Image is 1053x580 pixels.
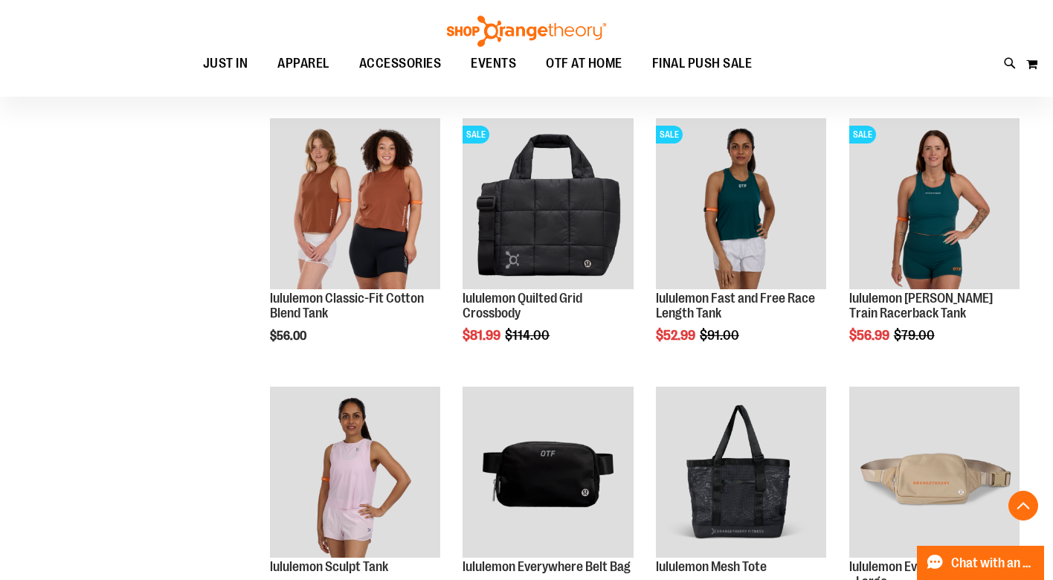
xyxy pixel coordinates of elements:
a: lululemon Sculpt Tank [270,559,388,574]
img: lululemon Classic-Fit Cotton Blend Tank [270,118,440,289]
span: $52.99 [656,328,698,343]
a: lululemon Quilted Grid Crossbody [463,291,582,320]
span: APPAREL [277,47,329,80]
a: lululemon Quilted Grid CrossbodySALE [463,118,633,291]
span: JUST IN [203,47,248,80]
span: SALE [656,126,683,144]
a: Main Image of 1538347 [270,387,440,559]
div: product [455,111,640,381]
a: Product image for lululemon Everywhere Belt Bag Large [849,387,1020,559]
a: lululemon Classic-Fit Cotton Blend Tank [270,118,440,291]
span: $56.00 [270,329,309,343]
a: lululemon Classic-Fit Cotton Blend Tank [270,291,424,320]
span: EVENTS [471,47,516,80]
img: Shop Orangetheory [445,16,608,47]
div: product [263,111,448,381]
a: lululemon Fast and Free Race Length Tank [656,291,815,320]
img: lululemon Wunder Train Racerback Tank [849,118,1020,289]
a: lululemon Everywhere Belt Bag [463,387,633,559]
span: $81.99 [463,328,503,343]
div: product [648,111,834,381]
a: Main view of 2024 August lululemon Fast and Free Race Length TankSALE [656,118,826,291]
span: $79.00 [894,328,937,343]
button: Chat with an Expert [917,546,1045,580]
span: FINAL PUSH SALE [652,47,753,80]
span: SALE [463,126,489,144]
span: $56.99 [849,328,892,343]
img: lululemon Quilted Grid Crossbody [463,118,633,289]
button: Back To Top [1008,491,1038,521]
span: Chat with an Expert [951,556,1035,570]
a: lululemon [PERSON_NAME] Train Racerback Tank [849,291,993,320]
img: lululemon Everywhere Belt Bag [463,387,633,557]
span: OTF AT HOME [546,47,622,80]
a: lululemon Wunder Train Racerback TankSALE [849,118,1020,291]
img: Main Image of 1538347 [270,387,440,557]
span: $91.00 [700,328,741,343]
img: Main view of 2024 August lululemon Fast and Free Race Length Tank [656,118,826,289]
a: lululemon Everywhere Belt Bag [463,559,631,574]
span: SALE [849,126,876,144]
img: Product image for lululemon Mesh Tote [656,387,826,557]
div: product [842,111,1027,381]
span: $114.00 [505,328,552,343]
a: lululemon Mesh Tote [656,559,767,574]
img: Product image for lululemon Everywhere Belt Bag Large [849,387,1020,557]
a: Product image for lululemon Mesh Tote [656,387,826,559]
span: ACCESSORIES [359,47,442,80]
